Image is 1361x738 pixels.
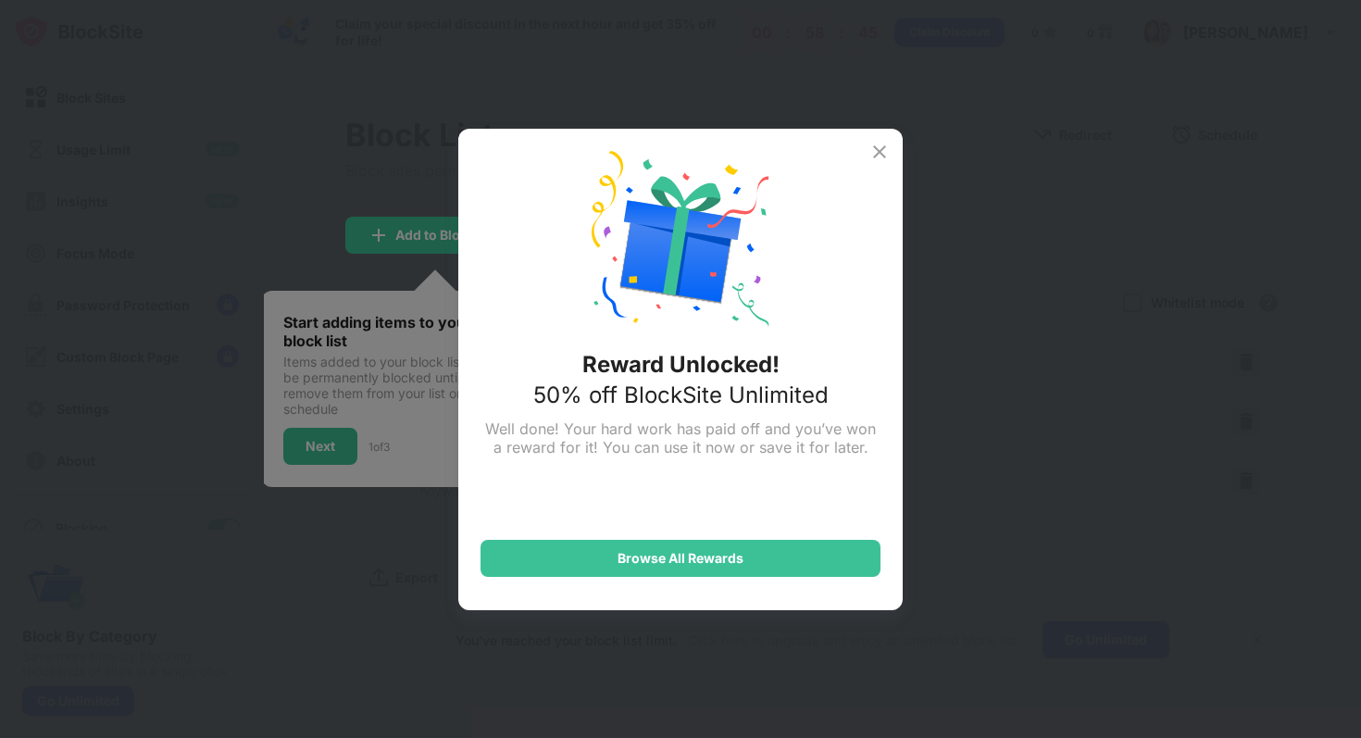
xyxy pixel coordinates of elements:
div: Browse All Rewards [618,551,743,566]
div: Reward Unlocked! [582,351,780,378]
div: Well done! Your hard work has paid off and you’ve won a reward for it! You can use it now or save... [481,419,880,457]
div: 50% off BlockSite Unlimited [533,382,829,408]
img: reward-unlock.svg [592,151,769,329]
img: x-button.svg [868,141,891,163]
